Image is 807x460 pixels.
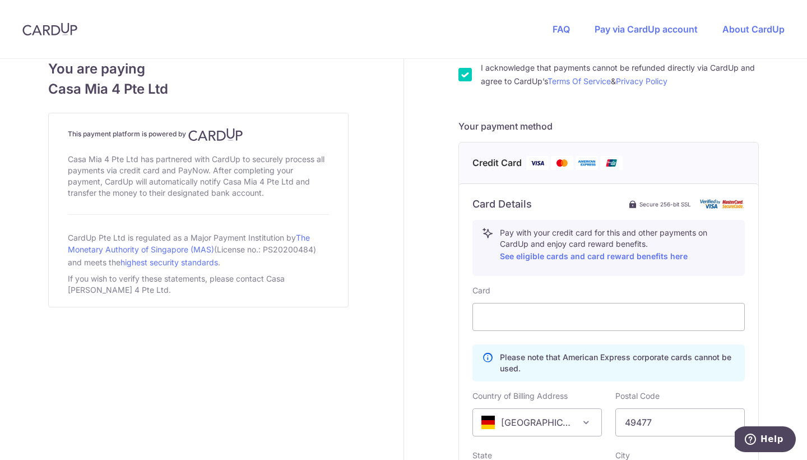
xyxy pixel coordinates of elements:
[615,390,660,402] label: Postal Code
[473,409,601,436] span: Germany
[68,128,329,141] h4: This payment platform is powered by
[472,156,522,170] span: Credit Card
[472,390,568,402] label: Country of Billing Address
[68,271,329,298] div: If you wish to verify these statements, please contact Casa [PERSON_NAME] 4 Pte Ltd.
[639,200,691,209] span: Secure 256-bit SSL
[48,59,349,79] span: You are paying
[595,24,698,35] a: Pay via CardUp account
[22,22,77,36] img: CardUp
[472,197,532,211] h6: Card Details
[68,228,329,271] div: CardUp Pte Ltd is regulated as a Major Payment Institution by (License no.: PS20200484) and meets...
[500,352,735,374] p: Please note that American Express corporate cards cannot be used.
[482,310,735,324] iframe: Secure card payment input frame
[120,257,218,267] a: highest security standards
[553,24,570,35] a: FAQ
[472,285,490,296] label: Card
[600,156,623,170] img: Union Pay
[548,76,611,86] a: Terms Of Service
[526,156,549,170] img: Visa
[551,156,573,170] img: Mastercard
[722,24,785,35] a: About CardUp
[735,426,796,454] iframe: Opens a widget where you can find more information
[616,76,667,86] a: Privacy Policy
[188,128,243,141] img: CardUp
[472,408,602,436] span: Germany
[500,227,735,263] p: Pay with your credit card for this and other payments on CardUp and enjoy card reward benefits.
[48,79,349,99] span: Casa Mia 4 Pte Ltd
[68,151,329,201] div: Casa Mia 4 Pte Ltd has partnered with CardUp to securely process all payments via credit card and...
[500,251,688,261] a: See eligible cards and card reward benefits here
[458,119,759,133] h5: Your payment method
[700,199,745,209] img: card secure
[576,156,598,170] img: American Express
[615,408,745,436] input: Example 123456
[481,61,759,88] label: I acknowledge that payments cannot be refunded directly via CardUp and agree to CardUp’s &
